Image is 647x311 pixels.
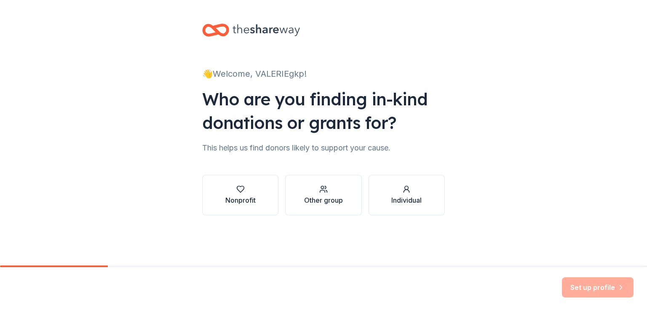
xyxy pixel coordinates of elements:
div: Nonprofit [225,195,256,205]
div: Other group [304,195,343,205]
div: 👋 Welcome, VALERIEgkp! [202,67,445,80]
div: Individual [391,195,422,205]
div: This helps us find donors likely to support your cause. [202,141,445,155]
button: Individual [369,175,445,215]
div: Who are you finding in-kind donations or grants for? [202,87,445,134]
button: Nonprofit [202,175,278,215]
button: Other group [285,175,361,215]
